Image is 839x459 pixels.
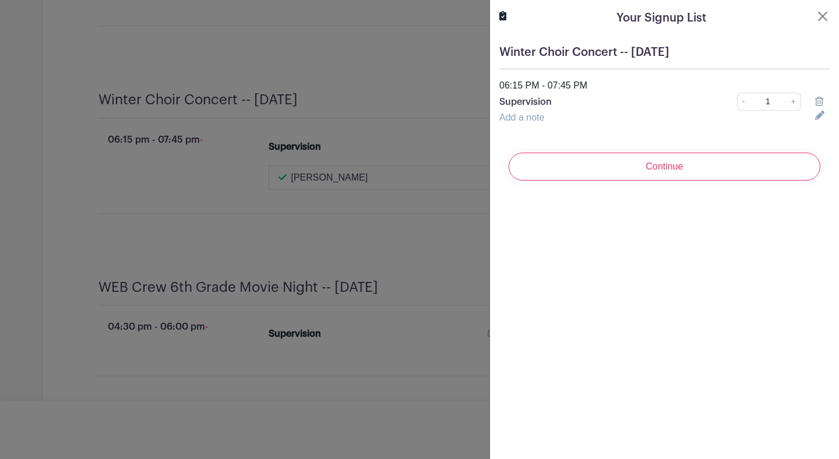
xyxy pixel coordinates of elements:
[787,93,801,111] a: +
[509,153,820,181] input: Continue
[492,79,837,93] div: 06:15 PM - 07:45 PM
[499,45,830,59] h5: Winter Choir Concert -- [DATE]
[737,93,750,111] a: -
[816,9,830,23] button: Close
[499,95,686,109] p: Supervision
[499,112,544,122] a: Add a note
[616,9,706,27] h5: Your Signup List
